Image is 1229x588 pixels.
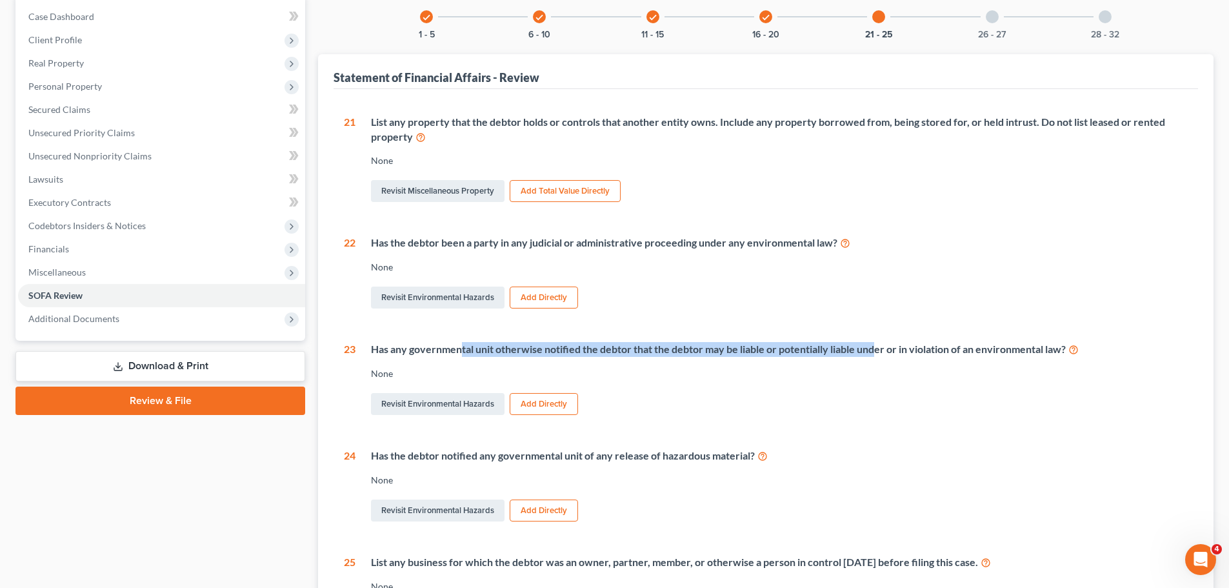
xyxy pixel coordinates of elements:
[510,180,621,202] button: Add Total Value Directly
[510,393,578,415] button: Add Directly
[28,104,90,115] span: Secured Claims
[18,168,305,191] a: Lawsuits
[28,243,69,254] span: Financials
[371,500,505,522] a: Revisit Environmental Hazards
[28,197,111,208] span: Executory Contracts
[641,30,664,39] button: 11 - 15
[28,220,146,231] span: Codebtors Insiders & Notices
[371,367,1188,380] div: None
[422,13,431,22] i: check
[371,287,505,309] a: Revisit Environmental Hazards
[371,449,1188,463] div: Has the debtor notified any governmental unit of any release of hazardous material?
[28,174,63,185] span: Lawsuits
[528,30,550,39] button: 6 - 10
[344,449,355,524] div: 24
[371,261,1188,274] div: None
[344,236,355,311] div: 22
[18,121,305,145] a: Unsecured Priority Claims
[18,5,305,28] a: Case Dashboard
[344,342,355,418] div: 23
[18,145,305,168] a: Unsecured Nonpriority Claims
[18,284,305,307] a: SOFA Review
[371,236,1188,250] div: Has the debtor been a party in any judicial or administrative proceeding under any environmental ...
[510,287,578,309] button: Add Directly
[371,154,1188,167] div: None
[865,30,893,39] button: 21 - 25
[18,98,305,121] a: Secured Claims
[28,150,152,161] span: Unsecured Nonpriority Claims
[28,57,84,68] span: Real Property
[371,474,1188,487] div: None
[371,115,1188,145] div: List any property that the debtor holds or controls that another entity owns. Include any propert...
[371,393,505,415] a: Revisit Environmental Hazards
[371,342,1188,357] div: Has any governmental unit otherwise notified the debtor that the debtor may be liable or potentia...
[28,81,102,92] span: Personal Property
[15,351,305,381] a: Download & Print
[978,30,1006,39] button: 26 - 27
[28,267,86,278] span: Miscellaneous
[419,30,435,39] button: 1 - 5
[371,555,1188,570] div: List any business for which the debtor was an owner, partner, member, or otherwise a person in co...
[1185,544,1216,575] iframe: Intercom live chat
[28,34,82,45] span: Client Profile
[28,11,94,22] span: Case Dashboard
[18,191,305,214] a: Executory Contracts
[1212,544,1222,554] span: 4
[761,13,770,22] i: check
[344,115,355,205] div: 21
[28,127,135,138] span: Unsecured Priority Claims
[28,290,83,301] span: SOFA Review
[371,180,505,202] a: Revisit Miscellaneous Property
[28,313,119,324] span: Additional Documents
[648,13,657,22] i: check
[752,30,779,39] button: 16 - 20
[510,500,578,522] button: Add Directly
[15,387,305,415] a: Review & File
[1091,30,1119,39] button: 28 - 32
[535,13,544,22] i: check
[334,70,539,85] div: Statement of Financial Affairs - Review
